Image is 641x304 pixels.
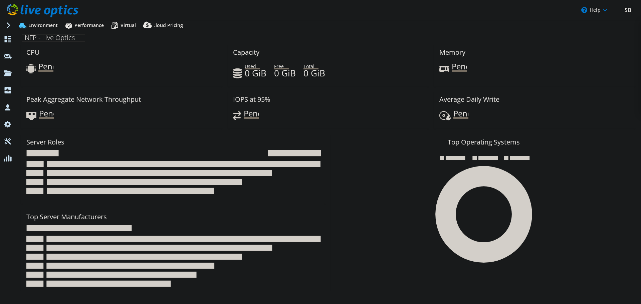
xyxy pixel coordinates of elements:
h3: Memory [439,49,465,56]
span: Pending [244,110,259,119]
h3: Capacity [233,49,259,56]
span: Pending [39,110,54,119]
span: Total [303,63,318,69]
span: Free [274,63,289,69]
span: SB [623,5,634,15]
h3: Top Server Manufacturers [26,213,107,221]
h4: 0 GiB [303,69,325,77]
span: Pending [38,63,53,72]
h4: 0 GiB [245,69,266,77]
h3: CPU [26,49,40,56]
span: Virtual [121,22,136,28]
h3: Top Operating Systems [336,138,631,146]
span: Pending [453,110,468,119]
h3: Average Daily Write [439,96,499,103]
h3: Peak Aggregate Network Throughput [26,96,141,103]
h4: 0 GiB [274,69,296,77]
span: Cloud Pricing [153,22,183,28]
span: Pending [452,63,467,72]
svg: \n [581,7,587,13]
h3: IOPS at 95% [233,96,270,103]
h1: NFP - Live Optics [22,34,85,41]
span: Environment [28,22,58,28]
span: Performance [74,22,104,28]
span: Used [245,63,260,69]
h3: Server Roles [26,138,64,146]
